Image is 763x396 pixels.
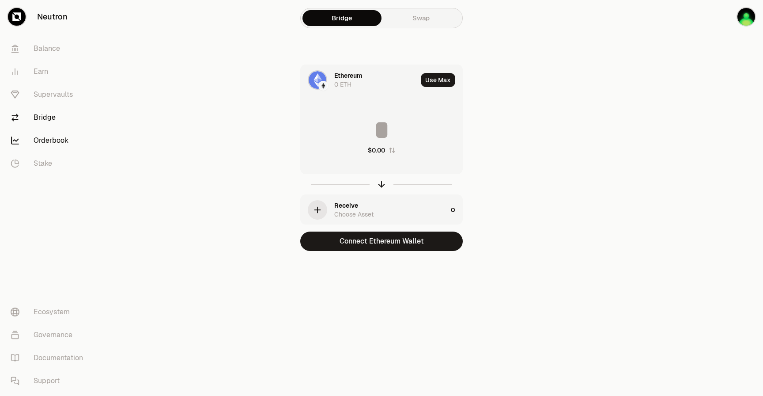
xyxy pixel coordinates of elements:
[319,82,327,90] img: Ethereum Logo
[4,83,95,106] a: Supervaults
[309,71,326,89] img: ETH Logo
[368,146,396,155] button: $0.00
[4,60,95,83] a: Earn
[4,369,95,392] a: Support
[301,65,417,95] div: ETH LogoEthereum LogoEthereum0 ETH
[4,129,95,152] a: Orderbook
[334,80,351,89] div: 0 ETH
[737,8,755,26] img: Ledger 1 Pass phrase
[381,10,461,26] a: Swap
[301,195,447,225] div: ReceiveChoose Asset
[421,73,455,87] button: Use Max
[334,71,362,80] div: Ethereum
[302,10,381,26] a: Bridge
[301,195,462,225] button: ReceiveChoose Asset0
[4,106,95,129] a: Bridge
[4,324,95,346] a: Governance
[334,201,358,210] div: Receive
[368,146,385,155] div: $0.00
[4,346,95,369] a: Documentation
[451,195,462,225] div: 0
[4,37,95,60] a: Balance
[4,301,95,324] a: Ecosystem
[334,210,374,219] div: Choose Asset
[300,232,463,251] button: Connect Ethereum Wallet
[4,152,95,175] a: Stake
